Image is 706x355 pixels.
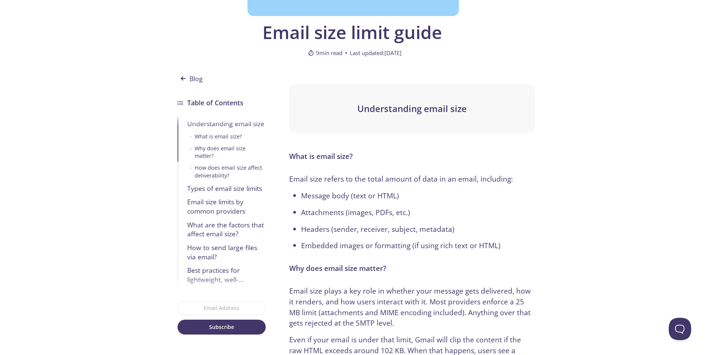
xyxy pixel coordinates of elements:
[195,145,266,160] div: Why does email size matter?
[301,224,534,235] li: Headers (sender, receiver, subject, metadata)
[187,97,243,108] h3: Table of Contents
[357,102,467,115] span: Understanding email size
[190,164,192,179] span: •
[187,220,266,239] div: What are the factors that affect email size?
[195,164,266,179] div: How does email size affect deliverability?
[308,48,342,57] span: 9 min read
[178,320,266,335] button: Subscribe
[178,71,207,86] span: Blog
[669,318,691,340] iframe: Help Scout Beacon - Open
[301,240,534,251] li: Embedded images or formatting (if using rich text or HTML)
[178,301,266,315] input: Email Address
[289,151,534,162] h3: What is email size?
[350,48,402,57] span: Last updated: [DATE]
[187,243,266,261] div: How to send large files via email?
[187,184,266,193] div: Types of email size limits
[301,191,534,201] li: Message body (text or HTML)
[195,133,242,140] div: What is email size?
[289,174,534,185] p: Email size refers to the total amount of data in an email, including:
[187,197,266,215] div: Email size limits by common providers
[178,61,266,89] a: Blog
[301,207,534,218] li: Attachments (images, PDFs, etc.)
[187,266,266,284] div: Best practices for lightweight, well-formatted emails
[225,22,480,42] span: Email size limit guide
[289,286,534,329] p: Email size plays a key role in whether your message gets delivered, how it renders, and how users...
[190,145,192,160] span: •
[187,119,266,128] div: Understanding email size
[289,263,534,274] h3: Why does email size matter?
[190,133,192,140] span: •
